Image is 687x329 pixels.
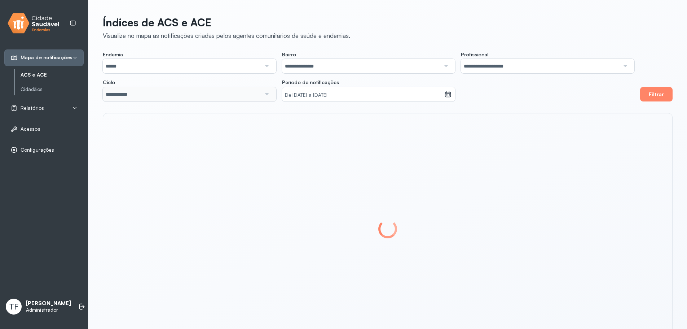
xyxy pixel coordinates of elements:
[285,92,441,99] small: De [DATE] a [DATE]
[21,105,44,111] span: Relatórios
[10,146,78,153] a: Configurações
[21,85,84,94] a: Cidadãos
[8,12,60,35] img: logo.svg
[103,32,350,39] div: Visualize no mapa as notificações criadas pelos agentes comunitários de saúde e endemias.
[26,300,71,307] p: [PERSON_NAME]
[21,86,84,92] a: Cidadãos
[9,302,18,311] span: TF
[26,307,71,313] p: Administrador
[103,79,115,86] span: Ciclo
[461,51,488,58] span: Profissional
[640,87,673,101] button: Filtrar
[21,72,84,78] a: ACS e ACE
[10,125,78,133] a: Acessos
[103,16,350,29] p: Índices de ACS e ACE
[103,51,123,58] span: Endemia
[21,55,72,61] span: Mapa de notificações
[21,70,84,79] a: ACS e ACE
[21,126,40,132] span: Acessos
[282,79,339,86] span: Período de notificações
[21,147,54,153] span: Configurações
[282,51,296,58] span: Bairro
